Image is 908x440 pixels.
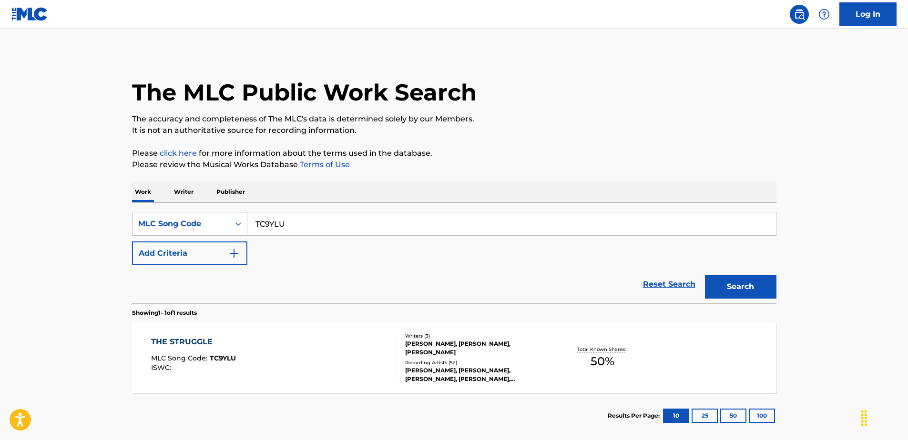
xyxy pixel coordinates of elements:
[591,353,614,370] span: 50 %
[214,182,248,202] p: Publisher
[790,5,809,24] a: Public Search
[405,366,549,383] div: [PERSON_NAME], [PERSON_NAME], [PERSON_NAME], [PERSON_NAME], [PERSON_NAME]
[794,9,805,20] img: search
[171,182,196,202] p: Writer
[663,409,689,423] button: 10
[860,394,908,440] iframe: Chat Widget
[132,113,776,125] p: The accuracy and completeness of The MLC's data is determined solely by our Members.
[818,9,830,20] img: help
[749,409,775,423] button: 100
[132,78,477,107] h1: The MLC Public Work Search
[405,359,549,366] div: Recording Artists ( 52 )
[11,7,48,21] img: MLC Logo
[692,409,718,423] button: 25
[132,241,247,265] button: Add Criteria
[405,332,549,340] div: Writers ( 3 )
[160,149,197,158] a: click here
[132,309,197,317] p: Showing 1 - 1 of 1 results
[815,5,834,24] div: Help
[151,354,210,362] span: MLC Song Code :
[132,159,776,170] p: Please review the Musical Works Database
[132,212,776,303] form: Search Form
[138,218,224,230] div: MLC Song Code
[577,346,628,353] p: Total Known Shares:
[857,404,872,432] div: Drag
[228,248,240,259] img: 9d2ae6d4665cec9f34b9.svg
[298,160,350,169] a: Terms of Use
[151,336,236,348] div: THE STRUGGLE
[638,274,700,295] a: Reset Search
[132,125,776,136] p: It is not an authoritative source for recording information.
[132,148,776,159] p: Please for more information about the terms used in the database.
[405,340,549,357] div: [PERSON_NAME], [PERSON_NAME], [PERSON_NAME]
[132,322,776,393] a: THE STRUGGLEMLC Song Code:TC9YLUISWC:Writers (3)[PERSON_NAME], [PERSON_NAME], [PERSON_NAME]Record...
[705,275,776,299] button: Search
[608,411,662,420] p: Results Per Page:
[151,363,173,372] span: ISWC :
[720,409,746,423] button: 50
[210,354,236,362] span: TC9YLU
[132,182,154,202] p: Work
[839,2,897,26] a: Log In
